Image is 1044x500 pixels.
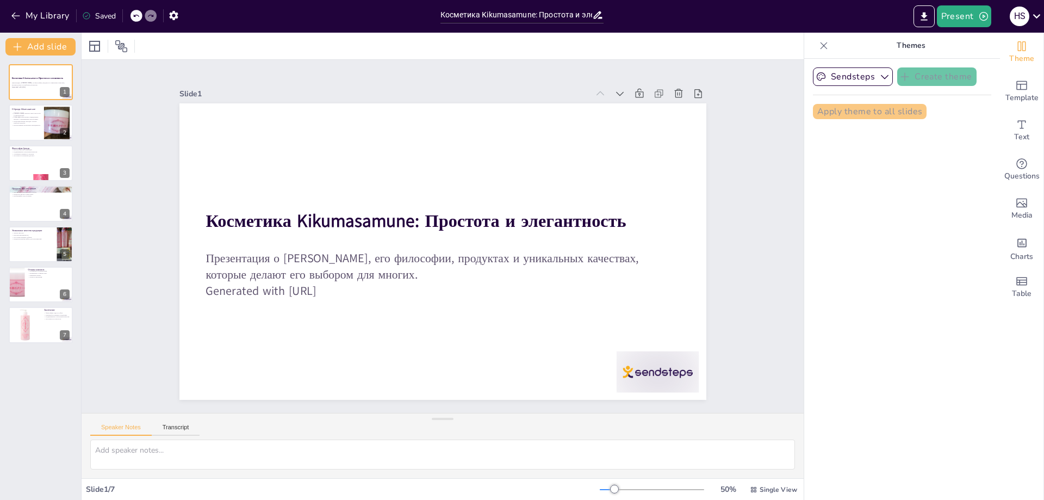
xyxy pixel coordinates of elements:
[9,307,73,343] div: 7
[9,64,73,100] div: https://cdn.sendsteps.com/images/logo/sendsteps_logo_white.pnghttps://cdn.sendsteps.com/images/lo...
[12,155,70,157] p: Доступность косметики для всех.
[60,289,70,299] div: 6
[86,484,600,495] div: Slide 1 / 7
[12,238,54,240] p: Предпочтительный выбор для пользователей.
[28,276,70,279] p: Легкость нанесения.
[12,151,70,153] p: Подчеркивание естественной красоты.
[28,268,70,271] p: Отзывы клиентов
[937,5,991,27] button: Present
[60,330,70,340] div: 7
[8,7,74,24] button: My Library
[12,189,70,192] p: Разнообразие продукции.
[1000,33,1043,72] div: Change the overall theme
[12,147,70,150] p: Философия бренда
[813,104,927,119] button: Apply theme to all slides
[440,7,592,23] input: Insert title
[60,128,70,138] div: 2
[1011,209,1033,221] span: Media
[60,209,70,219] div: 4
[28,274,70,276] p: Приятный аромат.
[44,318,70,320] p: Доступность и простота.
[1010,7,1029,26] div: H S
[86,38,103,55] div: Layout
[44,308,70,312] p: Заключение
[206,250,680,283] p: Презентация о [PERSON_NAME], его философии, продуктах и уникальных качествах, которые делают его ...
[12,124,41,126] p: Использование натуральных ингредиентов.
[12,195,70,197] p: Интенсивный уход за кожей.
[1010,251,1033,263] span: Charts
[12,149,70,151] p: Высокое качество продукции.
[44,314,70,317] p: Широкий ассортимент продукции.
[1012,288,1031,300] span: Table
[12,193,70,195] p: Продукты для всех типов кожи.
[44,312,70,314] p: Философия ухода за собой.
[115,40,128,53] span: Position
[12,236,54,238] p: Отсутствие вредных добавок.
[60,168,70,178] div: 3
[1009,53,1034,65] span: Theme
[9,104,73,140] div: https://cdn.sendsteps.com/images/logo/sendsteps_logo_white.pnghttps://cdn.sendsteps.com/images/lo...
[913,5,935,27] button: Export to PowerPoint
[12,153,70,155] p: Устойчивое развитие и экология.
[5,38,76,55] button: Add slide
[1005,92,1039,104] span: Template
[152,424,200,436] button: Transcript
[9,226,73,262] div: https://cdn.sendsteps.com/images/logo/sendsteps_logo_white.pnghttps://cdn.sendsteps.com/images/lo...
[12,86,70,88] p: Generated with [URL]
[60,249,70,259] div: 5
[44,316,70,318] p: Подчеркивание естественной красоты.
[206,209,626,233] strong: Косметика Kikumasamune: Простота и элегантность
[897,67,977,86] button: Create theme
[12,112,41,116] p: [PERSON_NAME] известен своей простотой и элегантностью.
[60,87,70,97] div: 1
[12,229,54,232] p: Уникальные качества продукции
[90,424,152,436] button: Speaker Notes
[1000,268,1043,307] div: Add a table
[12,192,70,194] p: Натуральные ингредиенты в составе.
[12,116,41,120] p: Kikumasamune сочетает традиционные методы с современными технологиями.
[12,82,70,86] p: Презентация о [PERSON_NAME], его философии, продуктах и уникальных качествах, которые делают его ...
[9,186,73,221] div: https://cdn.sendsteps.com/images/logo/sendsteps_logo_white.pnghttps://cdn.sendsteps.com/images/lo...
[1000,229,1043,268] div: Add charts and graphs
[12,107,41,110] p: О бренде Kikumasamune
[206,283,680,299] p: Generated with [URL]
[9,267,73,303] div: https://cdn.sendsteps.com/images/logo/sendsteps_logo_white.pnghttps://cdn.sendsteps.com/images/lo...
[28,272,70,274] p: Увлажнение и сияние кожи.
[28,270,70,273] p: Улучшение состояния кожи.
[1004,170,1040,182] span: Questions
[9,145,73,181] div: https://cdn.sendsteps.com/images/logo/sendsteps_logo_white.pnghttps://cdn.sendsteps.com/images/lo...
[1000,72,1043,111] div: Add ready made slides
[832,33,989,59] p: Themes
[715,484,741,495] div: 50 %
[1000,189,1043,229] div: Add images, graphics, shapes or video
[179,89,589,99] div: Slide 1
[12,120,41,124] p: Продукция бренда проходит строгий контроль качества.
[1010,5,1029,27] button: H S
[82,11,116,21] div: Saved
[12,234,54,236] p: Быстрая впитываемость.
[12,77,63,80] strong: Косметика Kikumasamune: Простота и элегантность
[1014,131,1029,143] span: Text
[813,67,893,86] button: Sendsteps
[760,485,797,494] span: Single View
[1000,150,1043,189] div: Get real-time input from your audience
[1000,111,1043,150] div: Add text boxes
[12,232,54,234] p: Легкая текстура.
[12,187,70,190] p: Продукты Kikumasamune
